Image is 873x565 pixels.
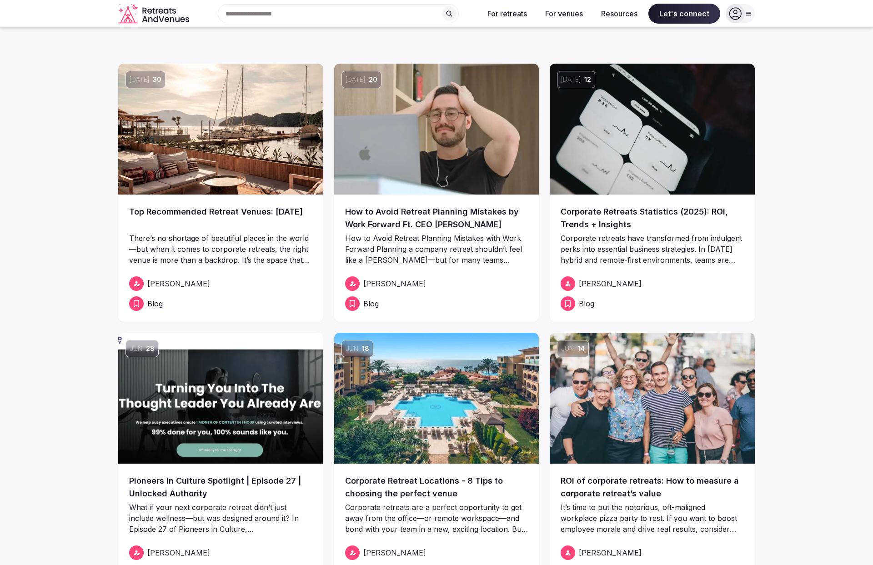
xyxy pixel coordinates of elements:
[129,205,312,231] a: Top Recommended Retreat Venues: [DATE]
[561,344,574,353] span: Jun
[561,276,744,291] a: [PERSON_NAME]
[129,276,312,291] a: [PERSON_NAME]
[346,75,365,84] span: [DATE]
[561,205,744,231] a: Corporate Retreats Statistics (2025): ROI, Trends + Insights
[345,205,528,231] a: How to Avoid Retreat Planning Mistakes by Work Forward Ft. CEO [PERSON_NAME]
[118,64,323,195] a: [DATE]30
[129,545,312,560] a: [PERSON_NAME]
[345,475,528,500] a: Corporate Retreat Locations - 8 Tips to choosing the perfect venue
[550,333,755,464] img: ROI of corporate retreats: How to measure a corporate retreat’s value
[153,75,161,84] span: 30
[130,344,142,353] span: Jun
[345,502,528,535] p: Corporate retreats are a perfect opportunity to get away from the office—or remote workspace—and ...
[550,333,755,464] a: Jun14
[118,4,191,24] svg: Retreats and Venues company logo
[369,75,377,84] span: 20
[334,333,539,464] a: Jun18
[345,276,528,291] a: [PERSON_NAME]
[129,296,312,311] a: Blog
[118,333,323,464] a: Jun28
[146,344,155,353] span: 28
[334,333,539,464] img: Corporate Retreat Locations - 8 Tips to choosing the perfect venue
[334,64,539,195] img: How to Avoid Retreat Planning Mistakes by Work Forward Ft. CEO Brian Elliott
[579,278,642,289] span: [PERSON_NAME]
[561,75,581,84] span: [DATE]
[345,233,528,265] p: How to Avoid Retreat Planning Mistakes with Work Forward Planning a company retreat shouldn’t fee...
[538,4,590,24] button: For venues
[561,233,744,265] p: Corporate retreats have transformed from indulgent perks into essential business strategies. In [...
[147,298,163,309] span: Blog
[118,4,191,24] a: Visit the homepage
[584,75,591,84] span: 12
[345,296,528,311] a: Blog
[334,64,539,195] a: [DATE]20
[345,545,528,560] a: [PERSON_NAME]
[577,344,585,353] span: 14
[561,502,744,535] p: It’s time to put the notorious, oft-maligned workplace pizza party to rest. If you want to boost ...
[363,278,426,289] span: [PERSON_NAME]
[550,64,755,195] img: Corporate Retreats Statistics (2025): ROI, Trends + Insights
[129,502,312,535] p: What if your next corporate retreat didn’t just include wellness—but was designed around it? In E...
[118,333,323,464] img: Pioneers in Culture Spotlight | Episode 27 | Unlocked Authority
[561,475,744,500] a: ROI of corporate retreats: How to measure a corporate retreat’s value
[579,547,642,558] span: [PERSON_NAME]
[480,4,534,24] button: For retreats
[130,75,149,84] span: [DATE]
[118,64,323,195] img: Top Recommended Retreat Venues: July 2025
[594,4,645,24] button: Resources
[550,64,755,195] a: [DATE]12
[363,298,379,309] span: Blog
[147,278,210,289] span: [PERSON_NAME]
[579,298,594,309] span: Blog
[363,547,426,558] span: [PERSON_NAME]
[561,545,744,560] a: [PERSON_NAME]
[129,475,312,500] a: Pioneers in Culture Spotlight | Episode 27 | Unlocked Authority
[346,344,358,353] span: Jun
[129,233,312,265] p: There’s no shortage of beautiful places in the world—but when it comes to corporate retreats, the...
[561,296,744,311] a: Blog
[648,4,720,24] span: Let's connect
[362,344,369,353] span: 18
[147,547,210,558] span: [PERSON_NAME]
